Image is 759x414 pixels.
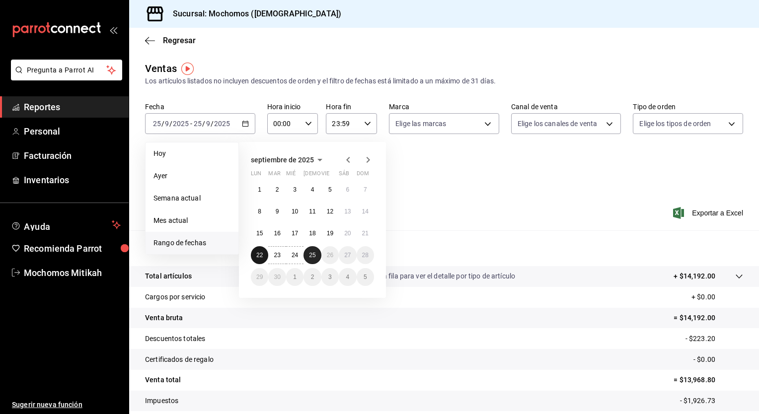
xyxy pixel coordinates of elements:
p: Venta bruta [145,313,183,323]
p: Total artículos [145,271,192,281]
span: Rango de fechas [153,238,230,248]
p: Impuestos [145,396,178,406]
p: - $1,926.73 [680,396,743,406]
abbr: 14 de septiembre de 2025 [362,208,369,215]
p: - $0.00 [693,354,743,365]
button: 6 de septiembre de 2025 [339,181,356,199]
button: 13 de septiembre de 2025 [339,203,356,220]
button: 19 de septiembre de 2025 [321,224,339,242]
button: 21 de septiembre de 2025 [357,224,374,242]
button: 7 de septiembre de 2025 [357,181,374,199]
abbr: 2 de septiembre de 2025 [276,186,279,193]
abbr: 7 de septiembre de 2025 [364,186,367,193]
button: 9 de septiembre de 2025 [268,203,286,220]
button: Pregunta a Parrot AI [11,60,122,80]
abbr: martes [268,170,280,181]
div: Los artículos listados no incluyen descuentos de orden y el filtro de fechas está limitado a un m... [145,76,743,86]
input: ---- [172,120,189,128]
button: 5 de septiembre de 2025 [321,181,339,199]
button: 4 de septiembre de 2025 [304,181,321,199]
span: Inventarios [24,173,121,187]
abbr: miércoles [286,170,296,181]
abbr: 10 de septiembre de 2025 [292,208,298,215]
button: 3 de octubre de 2025 [321,268,339,286]
button: 12 de septiembre de 2025 [321,203,339,220]
p: + $0.00 [691,292,743,302]
button: Exportar a Excel [675,207,743,219]
abbr: 6 de septiembre de 2025 [346,186,349,193]
span: Mochomos Mitikah [24,266,121,279]
button: 1 de septiembre de 2025 [251,181,268,199]
abbr: 25 de septiembre de 2025 [309,252,315,259]
button: 18 de septiembre de 2025 [304,224,321,242]
label: Hora inicio [267,103,318,110]
p: Venta total [145,375,181,385]
span: septiembre de 2025 [251,156,314,164]
abbr: 15 de septiembre de 2025 [256,230,263,237]
span: Elige los canales de venta [518,119,597,129]
abbr: 8 de septiembre de 2025 [258,208,261,215]
button: 17 de septiembre de 2025 [286,224,304,242]
button: 10 de septiembre de 2025 [286,203,304,220]
abbr: 30 de septiembre de 2025 [274,274,280,280]
abbr: 21 de septiembre de 2025 [362,230,369,237]
input: -- [152,120,161,128]
a: Pregunta a Parrot AI [7,72,122,82]
p: Certificados de regalo [145,354,214,365]
abbr: 13 de septiembre de 2025 [344,208,351,215]
p: Cargos por servicio [145,292,206,302]
abbr: 5 de septiembre de 2025 [328,186,332,193]
span: Semana actual [153,193,230,204]
label: Marca [389,103,499,110]
button: 30 de septiembre de 2025 [268,268,286,286]
button: 2 de octubre de 2025 [304,268,321,286]
label: Hora fin [326,103,377,110]
button: Regresar [145,36,196,45]
button: 1 de octubre de 2025 [286,268,304,286]
abbr: 4 de septiembre de 2025 [311,186,314,193]
abbr: jueves [304,170,362,181]
span: Facturación [24,149,121,162]
span: / [211,120,214,128]
span: Regresar [163,36,196,45]
span: Ayer [153,171,230,181]
span: Personal [24,125,121,138]
button: 20 de septiembre de 2025 [339,224,356,242]
button: 25 de septiembre de 2025 [304,246,321,264]
p: Descuentos totales [145,334,205,344]
p: = $13,968.80 [674,375,743,385]
abbr: 22 de septiembre de 2025 [256,252,263,259]
abbr: 1 de octubre de 2025 [293,274,297,280]
p: + $14,192.00 [674,271,715,281]
abbr: 23 de septiembre de 2025 [274,252,280,259]
button: 14 de septiembre de 2025 [357,203,374,220]
p: - $223.20 [685,334,743,344]
button: 28 de septiembre de 2025 [357,246,374,264]
abbr: 9 de septiembre de 2025 [276,208,279,215]
input: -- [206,120,211,128]
button: 5 de octubre de 2025 [357,268,374,286]
abbr: 20 de septiembre de 2025 [344,230,351,237]
button: 8 de septiembre de 2025 [251,203,268,220]
abbr: 3 de octubre de 2025 [328,274,332,280]
abbr: 12 de septiembre de 2025 [327,208,333,215]
label: Tipo de orden [633,103,743,110]
span: Pregunta a Parrot AI [27,65,107,75]
button: Tooltip marker [181,63,194,75]
button: 24 de septiembre de 2025 [286,246,304,264]
p: Da clic en la fila para ver el detalle por tipo de artículo [350,271,515,281]
p: = $14,192.00 [674,313,743,323]
span: Ayuda [24,219,108,231]
button: 15 de septiembre de 2025 [251,224,268,242]
abbr: 1 de septiembre de 2025 [258,186,261,193]
span: Hoy [153,148,230,159]
label: Canal de venta [511,103,621,110]
input: -- [193,120,202,128]
abbr: 26 de septiembre de 2025 [327,252,333,259]
button: 22 de septiembre de 2025 [251,246,268,264]
span: Sugerir nueva función [12,400,121,410]
input: ---- [214,120,230,128]
abbr: 5 de octubre de 2025 [364,274,367,280]
abbr: 11 de septiembre de 2025 [309,208,315,215]
button: 29 de septiembre de 2025 [251,268,268,286]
